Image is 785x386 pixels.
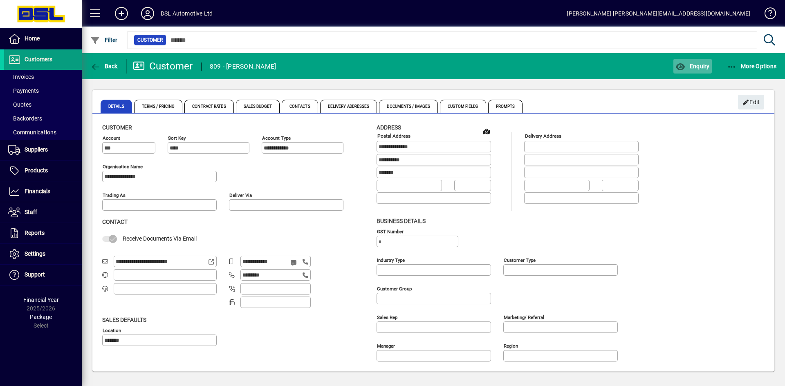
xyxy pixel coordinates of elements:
[210,60,276,73] div: 809 - [PERSON_NAME]
[377,228,404,234] mat-label: GST Number
[727,63,777,69] span: More Options
[184,100,233,113] span: Contract Rates
[102,317,146,323] span: Sales defaults
[25,56,52,62] span: Customers
[90,63,118,69] span: Back
[379,100,438,113] span: Documents / Images
[90,37,118,43] span: Filter
[103,164,143,170] mat-label: Organisation name
[25,146,48,153] span: Suppliers
[103,327,121,333] mat-label: Location
[725,59,779,74] button: More Options
[25,230,45,236] span: Reports
[137,36,163,44] span: Customer
[8,74,34,80] span: Invoices
[25,250,45,257] span: Settings
[108,6,135,21] button: Add
[168,135,186,141] mat-label: Sort key
[4,223,82,243] a: Reports
[4,70,82,84] a: Invoices
[282,100,318,113] span: Contacts
[101,100,132,113] span: Details
[4,125,82,139] a: Communications
[488,100,523,113] span: Prompts
[135,6,161,21] button: Profile
[480,125,493,138] a: View on map
[262,135,291,141] mat-label: Account Type
[675,63,709,69] span: Enquiry
[236,100,280,113] span: Sales Budget
[285,253,304,272] button: Send SMS
[4,265,82,285] a: Support
[123,235,197,242] span: Receive Documents Via Email
[440,100,486,113] span: Custom Fields
[23,297,59,303] span: Financial Year
[504,343,518,348] mat-label: Region
[133,60,193,73] div: Customer
[25,271,45,278] span: Support
[567,7,750,20] div: [PERSON_NAME] [PERSON_NAME][EMAIL_ADDRESS][DOMAIN_NAME]
[25,188,50,194] span: Financials
[8,101,31,108] span: Quotes
[25,209,37,215] span: Staff
[4,181,82,202] a: Financials
[504,257,536,263] mat-label: Customer type
[4,84,82,98] a: Payments
[88,59,120,74] button: Back
[504,314,544,320] mat-label: Marketing/ Referral
[4,112,82,125] a: Backorders
[4,140,82,160] a: Suppliers
[738,95,764,109] button: Edit
[377,218,426,224] span: Business details
[161,7,213,20] div: DSL Automotive Ltd
[30,314,52,320] span: Package
[377,286,412,291] mat-label: Customer group
[103,135,120,141] mat-label: Account
[377,124,401,131] span: Address
[8,87,39,94] span: Payments
[4,29,82,49] a: Home
[8,129,56,136] span: Communications
[4,161,82,181] a: Products
[4,202,82,223] a: Staff
[377,257,405,263] mat-label: Industry type
[673,59,711,74] button: Enquiry
[4,98,82,112] a: Quotes
[229,192,252,198] mat-label: Deliver via
[320,100,377,113] span: Delivery Addresses
[102,124,132,131] span: Customer
[102,219,128,225] span: Contact
[25,167,48,174] span: Products
[758,2,775,28] a: Knowledge Base
[377,314,397,320] mat-label: Sales rep
[103,192,126,198] mat-label: Trading as
[377,343,395,348] mat-label: Manager
[82,59,127,74] app-page-header-button: Back
[4,244,82,264] a: Settings
[25,35,40,42] span: Home
[134,100,183,113] span: Terms / Pricing
[8,115,42,122] span: Backorders
[742,96,760,109] span: Edit
[88,33,120,47] button: Filter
